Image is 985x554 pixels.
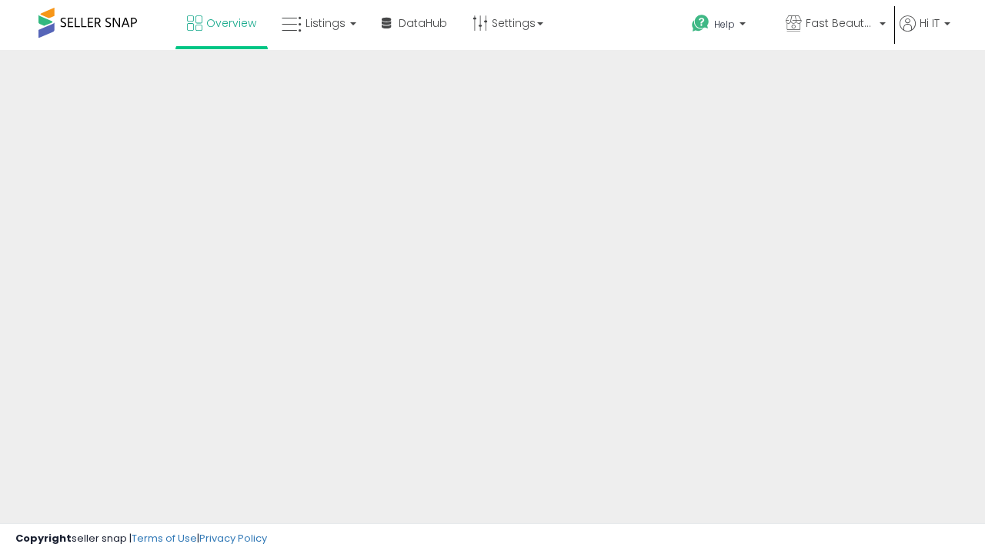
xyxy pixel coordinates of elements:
[399,15,447,31] span: DataHub
[306,15,346,31] span: Listings
[679,2,772,50] a: Help
[920,15,940,31] span: Hi IT
[691,14,710,33] i: Get Help
[806,15,875,31] span: Fast Beauty ([GEOGRAPHIC_DATA])
[15,531,72,546] strong: Copyright
[199,531,267,546] a: Privacy Policy
[132,531,197,546] a: Terms of Use
[714,18,735,31] span: Help
[900,15,950,50] a: Hi IT
[206,15,256,31] span: Overview
[15,532,267,546] div: seller snap | |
